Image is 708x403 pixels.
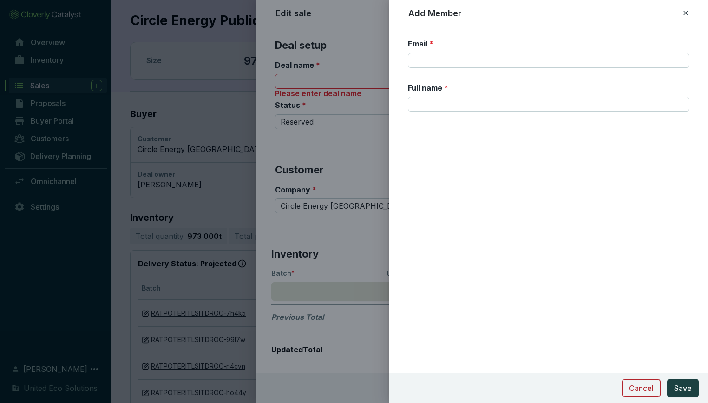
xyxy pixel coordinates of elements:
[667,379,699,397] button: Save
[674,383,692,394] span: Save
[629,383,654,394] span: Cancel
[622,379,661,397] button: Cancel
[408,83,448,93] label: Full name
[408,39,433,49] label: Email
[408,7,461,20] h2: Add Member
